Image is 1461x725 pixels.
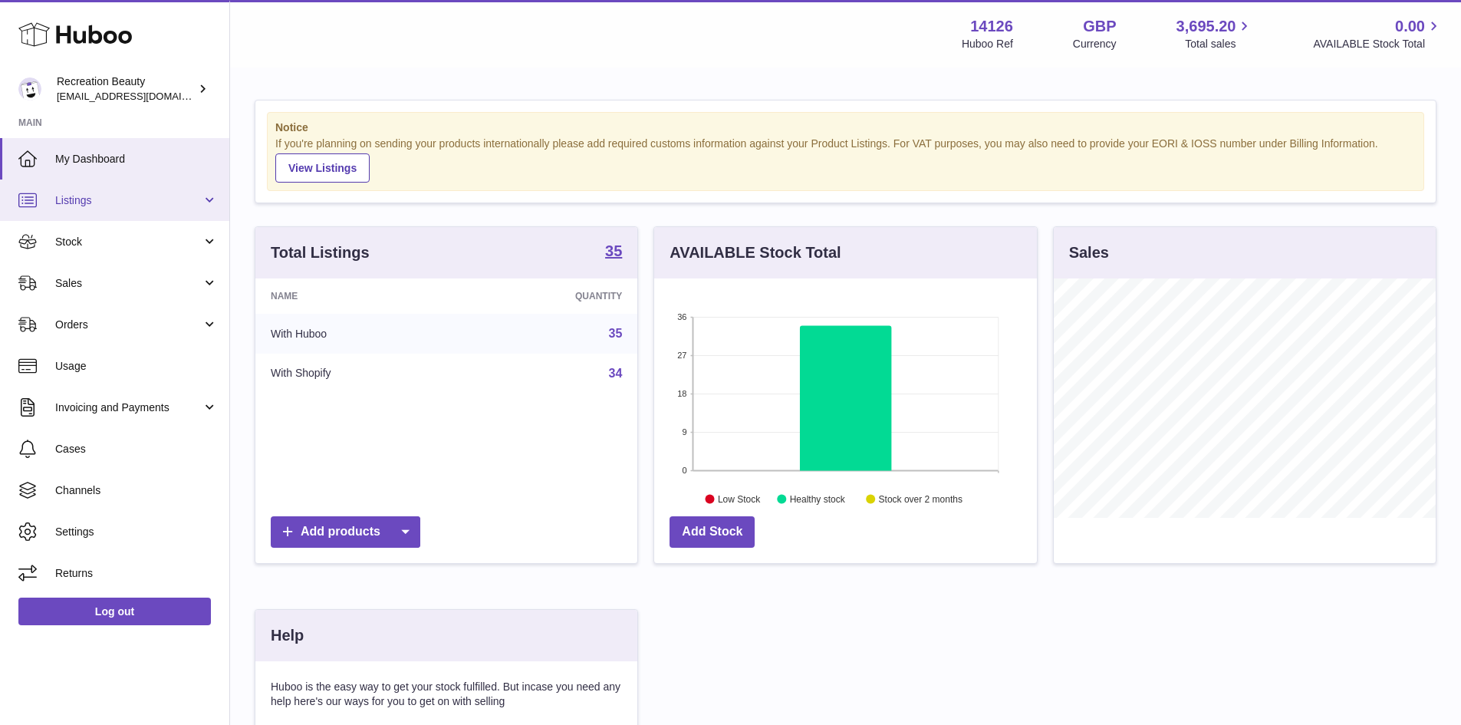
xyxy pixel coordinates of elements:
[55,193,202,208] span: Listings
[790,493,846,504] text: Healthy stock
[683,466,687,475] text: 0
[55,442,218,456] span: Cases
[605,243,622,259] strong: 35
[55,318,202,332] span: Orders
[271,680,622,709] p: Huboo is the easy way to get your stock fulfilled. But incase you need any help here's our ways f...
[255,354,462,394] td: With Shopify
[678,351,687,360] text: 27
[55,483,218,498] span: Channels
[255,278,462,314] th: Name
[55,566,218,581] span: Returns
[670,242,841,263] h3: AVAILABLE Stock Total
[683,427,687,437] text: 9
[1073,37,1117,51] div: Currency
[1185,37,1253,51] span: Total sales
[57,90,225,102] span: [EMAIL_ADDRESS][DOMAIN_NAME]
[55,152,218,166] span: My Dashboard
[718,493,761,504] text: Low Stock
[879,493,962,504] text: Stock over 2 months
[970,16,1013,37] strong: 14126
[678,389,687,398] text: 18
[605,243,622,262] a: 35
[609,367,623,380] a: 34
[1313,37,1443,51] span: AVAILABLE Stock Total
[275,137,1416,183] div: If you're planning on sending your products internationally please add required customs informati...
[275,153,370,183] a: View Listings
[1069,242,1109,263] h3: Sales
[1395,16,1425,37] span: 0.00
[462,278,638,314] th: Quantity
[18,598,211,625] a: Log out
[271,625,304,646] h3: Help
[1176,16,1254,51] a: 3,695.20 Total sales
[271,242,370,263] h3: Total Listings
[1313,16,1443,51] a: 0.00 AVAILABLE Stock Total
[275,120,1416,135] strong: Notice
[678,312,687,321] text: 36
[271,516,420,548] a: Add products
[18,77,41,101] img: internalAdmin-14126@internal.huboo.com
[962,37,1013,51] div: Huboo Ref
[55,525,218,539] span: Settings
[55,359,218,374] span: Usage
[55,400,202,415] span: Invoicing and Payments
[55,276,202,291] span: Sales
[1083,16,1116,37] strong: GBP
[1176,16,1236,37] span: 3,695.20
[55,235,202,249] span: Stock
[57,74,195,104] div: Recreation Beauty
[609,327,623,340] a: 35
[255,314,462,354] td: With Huboo
[670,516,755,548] a: Add Stock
